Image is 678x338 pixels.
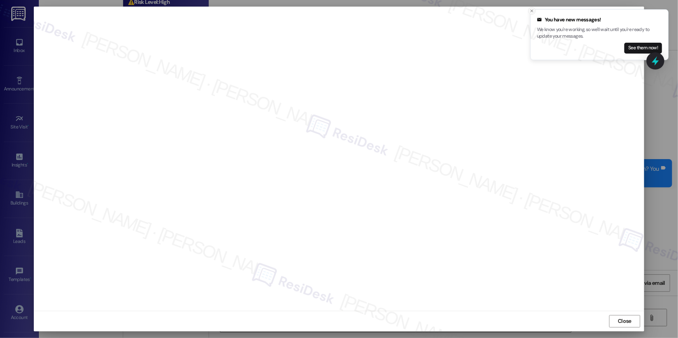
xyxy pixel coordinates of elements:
[618,317,631,325] span: Close
[537,16,662,24] div: You have new messages!
[528,7,536,15] button: Close toast
[537,26,662,40] p: We know you're working, so we'll wait until you're ready to update your messages.
[609,315,640,328] button: Close
[38,10,640,307] iframe: retool
[624,43,662,54] button: See them now!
